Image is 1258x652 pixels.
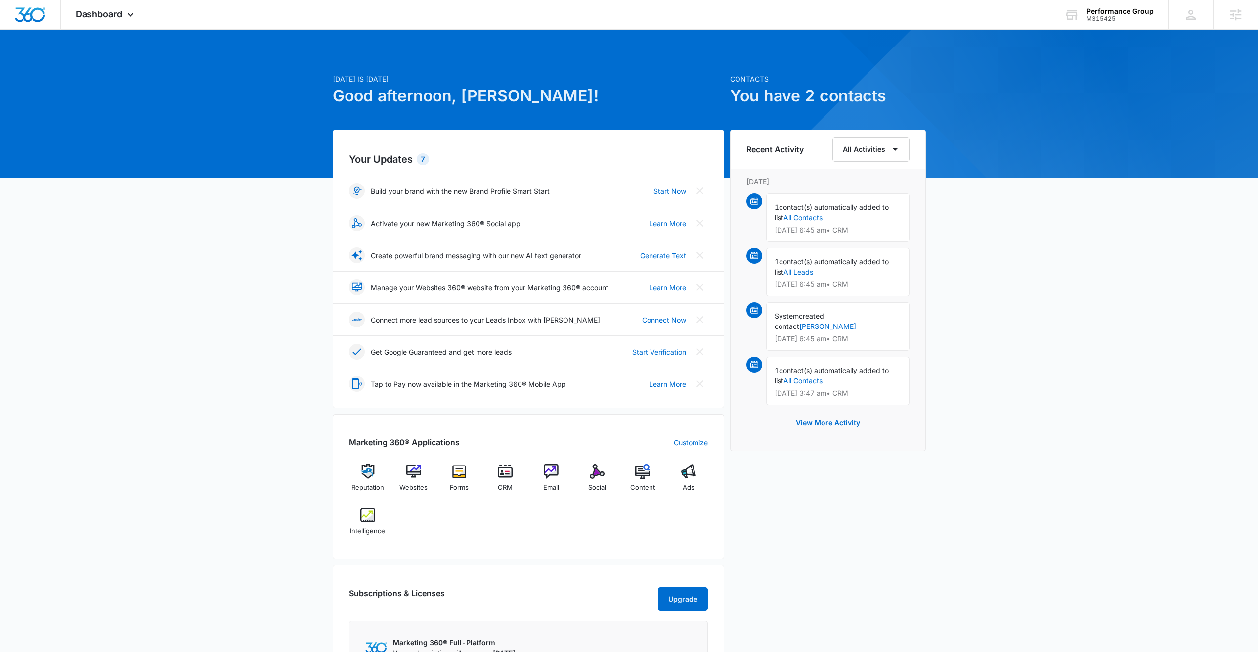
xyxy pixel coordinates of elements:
p: Marketing 360® Full-Platform [393,637,515,648]
h1: You have 2 contacts [730,84,926,108]
p: Create powerful brand messaging with our new AI text generator [371,250,581,261]
span: Intelligence [350,526,385,536]
a: Start Verification [632,347,686,357]
a: Intelligence [349,508,387,543]
a: Start Now [653,186,686,196]
a: Websites [394,464,433,500]
span: Reputation [351,483,384,493]
p: [DATE] 6:45 am • CRM [775,227,901,233]
h2: Your Updates [349,152,708,167]
button: Upgrade [658,587,708,611]
a: Customize [674,437,708,448]
span: Websites [399,483,428,493]
a: Forms [440,464,478,500]
h6: Recent Activity [746,143,804,155]
span: created contact [775,312,824,330]
a: [PERSON_NAME] [799,322,856,330]
button: View More Activity [786,411,870,435]
span: Email [543,483,559,493]
a: Social [578,464,616,500]
p: [DATE] [746,176,910,186]
a: All Contacts [783,213,823,222]
span: CRM [498,483,513,493]
button: All Activities [832,137,910,162]
a: Learn More [649,218,686,229]
span: contact(s) automatically added to list [775,203,889,222]
div: account id [1086,15,1154,22]
p: Contacts [730,74,926,84]
p: [DATE] 6:45 am • CRM [775,335,901,342]
span: contact(s) automatically added to list [775,366,889,385]
button: Close [692,247,708,263]
a: Learn More [649,379,686,389]
a: CRM [486,464,524,500]
a: Ads [670,464,708,500]
span: System [775,312,799,320]
p: [DATE] is [DATE] [333,74,724,84]
span: Social [588,483,606,493]
span: 1 [775,257,779,266]
p: Connect more lead sources to your Leads Inbox with [PERSON_NAME] [371,315,600,325]
h2: Marketing 360® Applications [349,436,460,448]
p: Activate your new Marketing 360® Social app [371,218,521,229]
span: 1 [775,203,779,211]
button: Close [692,183,708,199]
span: Content [630,483,655,493]
p: Manage your Websites 360® website from your Marketing 360® account [371,282,608,293]
p: Tap to Pay now available in the Marketing 360® Mobile App [371,379,566,389]
div: 7 [417,153,429,165]
a: Connect Now [642,315,686,325]
a: All Leads [783,268,813,276]
a: Content [624,464,662,500]
button: Close [692,279,708,295]
button: Close [692,312,708,327]
p: Get Google Guaranteed and get more leads [371,347,512,357]
a: Reputation [349,464,387,500]
button: Close [692,376,708,392]
p: Build your brand with the new Brand Profile Smart Start [371,186,550,196]
button: Close [692,215,708,231]
a: Learn More [649,282,686,293]
p: [DATE] 3:47 am • CRM [775,390,901,397]
h1: Good afternoon, [PERSON_NAME]! [333,84,724,108]
p: [DATE] 6:45 am • CRM [775,281,901,288]
a: Generate Text [640,250,686,261]
div: account name [1086,7,1154,15]
span: Ads [683,483,694,493]
span: Dashboard [76,9,122,19]
button: Close [692,344,708,360]
span: Forms [450,483,469,493]
span: 1 [775,366,779,374]
a: All Contacts [783,376,823,385]
span: contact(s) automatically added to list [775,257,889,276]
h2: Subscriptions & Licenses [349,587,445,607]
a: Email [532,464,570,500]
